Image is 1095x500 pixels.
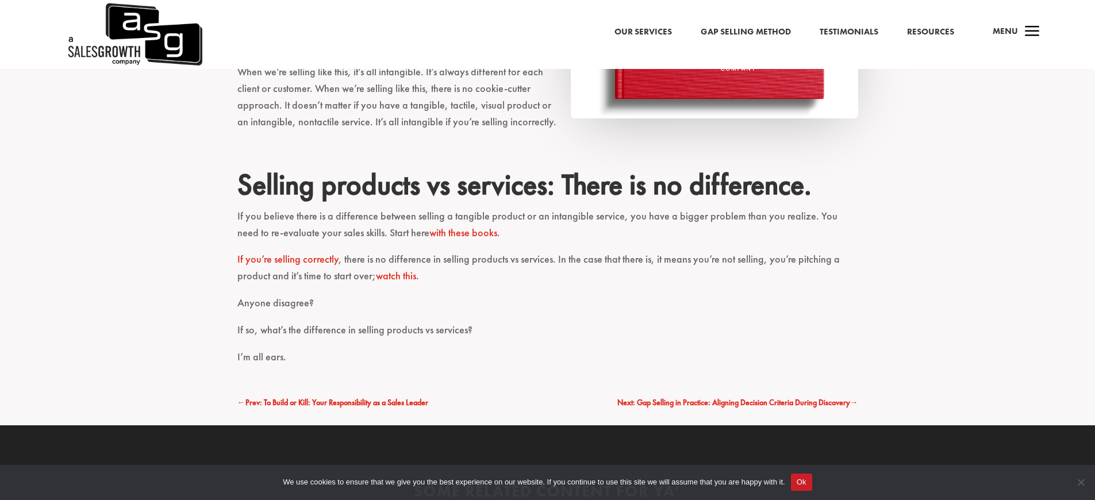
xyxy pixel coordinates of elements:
[701,25,791,40] a: Gap Selling Method
[1075,476,1086,488] span: No
[993,25,1018,37] span: Menu
[429,226,497,239] a: with these books
[820,25,878,40] a: Testimonials
[237,64,858,140] p: When we’re selling like this, it’s all intangible. It’s always different for each client or custo...
[237,396,428,410] a: ←Prev: To Build or Kill: Your Responsibility as a Sales Leader
[237,208,858,252] p: If you believe there is a difference between selling a tangible product or an intangible service,...
[791,474,812,491] button: Ok
[283,476,785,488] span: We use cookies to ensure that we give you the best experience on our website. If you continue to ...
[237,167,858,207] h2: Selling products vs services: There is no difference.
[237,322,858,349] p: If so, what’s the difference in selling products vs services?
[1021,21,1044,44] span: a
[237,349,858,366] p: I’m all ears.
[376,269,419,282] a: watch this.
[850,397,858,407] span: →
[617,397,850,407] span: Next: Gap Selling in Practice: Aligning Decision Criteria During Discovery
[617,396,858,410] a: Next: Gap Selling in Practice: Aligning Decision Criteria During Discovery→
[614,25,672,40] a: Our Services
[237,397,245,407] span: ←
[245,397,428,407] span: Prev: To Build or Kill: Your Responsibility as a Sales Leader
[907,25,954,40] a: Resources
[237,252,339,266] a: If you’re selling correctly
[237,251,858,295] p: , there is no difference in selling products vs services. In the case that there is, it means you...
[237,295,858,322] p: Anyone disagree?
